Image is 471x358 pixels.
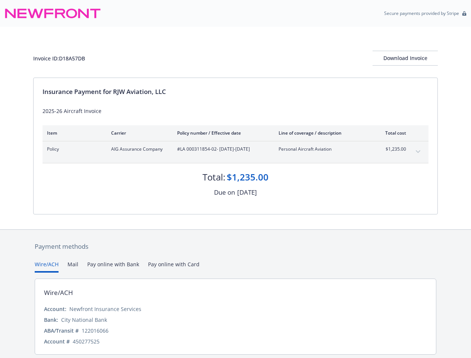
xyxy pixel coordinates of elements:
span: Personal Aircraft Aviation [279,146,366,153]
div: 2025-26 Aircraft Invoice [43,107,428,115]
div: Account # [44,337,70,345]
button: Mail [67,260,78,273]
div: Total: [202,171,225,183]
span: AIG Assurance Company [111,146,165,153]
div: [DATE] [237,188,257,197]
button: Download Invoice [373,51,438,66]
div: Carrier [111,130,165,136]
span: #LA 000311854-02 - [DATE]-[DATE] [177,146,267,153]
div: Payment methods [35,242,436,251]
button: expand content [412,146,424,158]
button: Pay online with Card [148,260,200,273]
div: Account: [44,305,66,313]
div: Insurance Payment for RJW Aviation, LLC [43,87,428,97]
div: City National Bank [61,316,107,324]
div: Bank: [44,316,58,324]
div: Wire/ACH [44,288,73,298]
div: Policy number / Effective date [177,130,267,136]
p: Secure payments provided by Stripe [384,10,459,16]
span: $1,235.00 [378,146,406,153]
div: 122016066 [82,327,109,335]
div: Newfront Insurance Services [69,305,141,313]
div: Invoice ID: D18A57DB [33,54,85,62]
div: 450277525 [73,337,100,345]
div: PolicyAIG Assurance Company#LA 000311854-02- [DATE]-[DATE]Personal Aircraft Aviation$1,235.00expa... [43,141,428,163]
button: Wire/ACH [35,260,59,273]
div: Line of coverage / description [279,130,366,136]
span: Policy [47,146,99,153]
div: Item [47,130,99,136]
div: Due on [214,188,235,197]
div: ABA/Transit # [44,327,79,335]
div: Download Invoice [373,51,438,65]
div: $1,235.00 [227,171,269,183]
button: Pay online with Bank [87,260,139,273]
div: Total cost [378,130,406,136]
